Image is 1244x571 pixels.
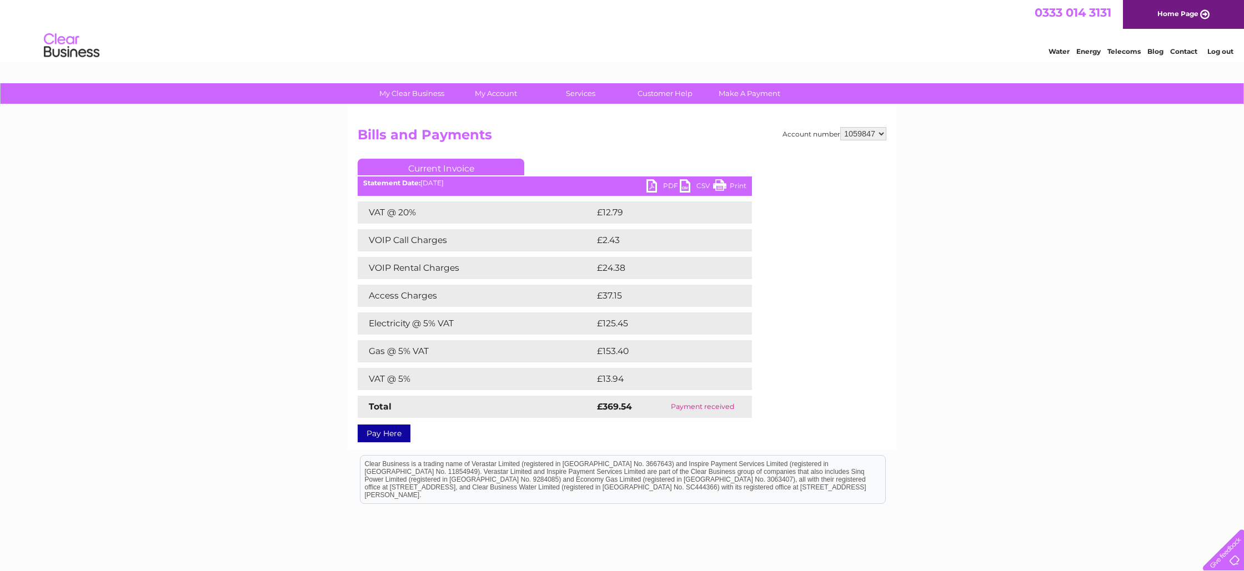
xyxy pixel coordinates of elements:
[1147,47,1163,55] a: Blog
[594,312,731,335] td: £125.45
[43,29,100,63] img: logo.png
[1207,47,1233,55] a: Log out
[594,368,729,390] td: £13.94
[360,6,885,54] div: Clear Business is a trading name of Verastar Limited (registered in [GEOGRAPHIC_DATA] No. 3667643...
[704,83,795,104] a: Make A Payment
[1049,47,1070,55] a: Water
[782,127,886,140] div: Account number
[619,83,711,104] a: Customer Help
[369,401,392,412] strong: Total
[358,368,594,390] td: VAT @ 5%
[594,201,729,224] td: £12.79
[594,229,726,251] td: £2.43
[358,340,594,362] td: Gas @ 5% VAT
[594,257,730,279] td: £24.38
[358,179,752,187] div: [DATE]
[1035,6,1111,19] a: 0333 014 3131
[358,229,594,251] td: VOIP Call Charges
[597,401,632,412] strong: £369.54
[653,396,752,418] td: Payment received
[358,127,886,148] h2: Bills and Payments
[358,159,524,175] a: Current Invoice
[1076,47,1101,55] a: Energy
[713,179,746,195] a: Print
[363,179,420,187] b: Statement Date:
[358,425,410,442] a: Pay Here
[680,179,713,195] a: CSV
[1107,47,1141,55] a: Telecoms
[1170,47,1197,55] a: Contact
[358,201,594,224] td: VAT @ 20%
[358,257,594,279] td: VOIP Rental Charges
[594,340,731,362] td: £153.40
[366,83,458,104] a: My Clear Business
[450,83,542,104] a: My Account
[646,179,680,195] a: PDF
[358,285,594,307] td: Access Charges
[358,312,594,335] td: Electricity @ 5% VAT
[535,83,626,104] a: Services
[594,285,728,307] td: £37.15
